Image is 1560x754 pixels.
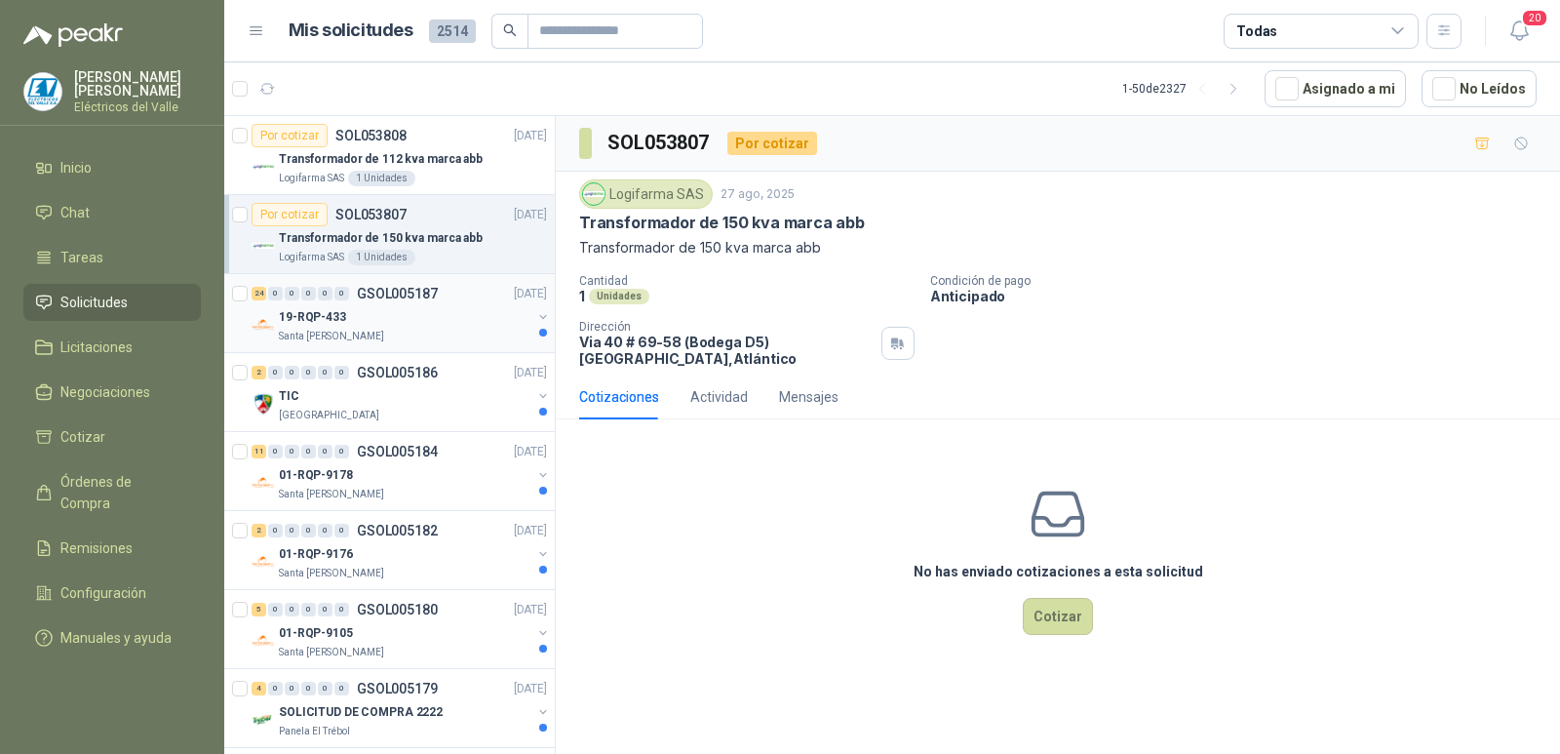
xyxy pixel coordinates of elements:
div: Unidades [589,289,649,304]
img: Company Logo [252,471,275,495]
div: 0 [268,287,283,300]
p: TIC [279,387,299,406]
div: 1 Unidades [348,250,415,265]
div: 0 [268,524,283,537]
div: 2 [252,366,266,379]
div: 0 [268,603,283,616]
img: Company Logo [24,73,61,110]
span: 20 [1521,9,1548,27]
p: [DATE] [514,364,547,382]
img: Logo peakr [23,23,123,47]
p: Transformador de 150 kva marca abb [579,237,1537,258]
p: SOLICITUD DE COMPRA 2222 [279,703,443,722]
div: 0 [334,603,349,616]
h3: No has enviado cotizaciones a esta solicitud [914,561,1203,582]
div: 0 [318,603,332,616]
div: 0 [301,445,316,458]
div: 0 [285,445,299,458]
h1: Mis solicitudes [289,17,413,45]
p: Logifarma SAS [279,171,344,186]
img: Company Logo [583,183,604,205]
p: Dirección [579,320,874,334]
a: Manuales y ayuda [23,619,201,656]
div: 2 [252,524,266,537]
div: Mensajes [779,386,838,408]
p: Cantidad [579,274,915,288]
a: Por cotizarSOL053808[DATE] Company LogoTransformador de 112 kva marca abbLogifarma SAS1 Unidades [224,116,555,195]
div: 0 [334,524,349,537]
div: 0 [268,445,283,458]
p: Transformador de 150 kva marca abb [279,229,483,248]
div: 1 Unidades [348,171,415,186]
a: Configuración [23,575,201,612]
a: 5 0 0 0 0 0 GSOL005180[DATE] Company Logo01-RQP-9105Santa [PERSON_NAME] [252,598,551,660]
div: 24 [252,287,266,300]
a: Negociaciones [23,374,201,411]
p: Santa [PERSON_NAME] [279,566,384,581]
span: Cotizar [60,426,105,448]
span: Chat [60,202,90,223]
a: Chat [23,194,201,231]
button: No Leídos [1422,70,1537,107]
p: Transformador de 150 kva marca abb [579,213,865,233]
img: Company Logo [252,392,275,416]
span: Licitaciones [60,337,133,358]
span: Inicio [60,157,92,179]
a: 11 0 0 0 0 0 GSOL005184[DATE] Company Logo01-RQP-9178Santa [PERSON_NAME] [252,440,551,502]
p: 19-RQP-433 [279,308,346,327]
div: 0 [285,524,299,537]
a: 2 0 0 0 0 0 GSOL005182[DATE] Company Logo01-RQP-9176Santa [PERSON_NAME] [252,519,551,581]
button: Asignado a mi [1265,70,1406,107]
a: 24 0 0 0 0 0 GSOL005187[DATE] Company Logo19-RQP-433Santa [PERSON_NAME] [252,282,551,344]
img: Company Logo [252,550,275,574]
p: [DATE] [514,680,547,698]
div: 0 [285,366,299,379]
button: 20 [1501,14,1537,49]
p: GSOL005179 [357,682,438,695]
p: 01-RQP-9105 [279,624,353,643]
p: 27 ago, 2025 [721,185,795,204]
p: Via 40 # 69-58 (Bodega D5) [GEOGRAPHIC_DATA] , Atlántico [579,334,874,367]
div: 0 [334,366,349,379]
p: Logifarma SAS [279,250,344,265]
p: GSOL005187 [357,287,438,300]
span: Remisiones [60,537,133,559]
div: Por cotizar [252,203,328,226]
div: 0 [334,682,349,695]
div: 5 [252,603,266,616]
div: 0 [285,287,299,300]
div: Actividad [690,386,748,408]
img: Company Logo [252,629,275,653]
p: 01-RQP-9178 [279,466,353,485]
div: 0 [268,682,283,695]
div: 0 [318,366,332,379]
a: Tareas [23,239,201,276]
div: 0 [301,524,316,537]
p: Santa [PERSON_NAME] [279,329,384,344]
div: 0 [334,287,349,300]
p: [GEOGRAPHIC_DATA] [279,408,379,423]
div: 0 [318,445,332,458]
p: Santa [PERSON_NAME] [279,645,384,660]
img: Company Logo [252,313,275,337]
div: Por cotizar [252,124,328,147]
div: Logifarma SAS [579,179,713,209]
div: 0 [318,287,332,300]
a: Por cotizarSOL053807[DATE] Company LogoTransformador de 150 kva marca abbLogifarma SAS1 Unidades [224,195,555,274]
span: 2514 [429,20,476,43]
span: Tareas [60,247,103,268]
a: Remisiones [23,530,201,567]
p: Transformador de 112 kva marca abb [279,150,483,169]
div: Por cotizar [727,132,817,155]
a: Órdenes de Compra [23,463,201,522]
div: Todas [1236,20,1277,42]
p: [DATE] [514,127,547,145]
div: 11 [252,445,266,458]
div: 0 [285,603,299,616]
span: Configuración [60,582,146,604]
img: Company Logo [252,155,275,179]
div: 0 [285,682,299,695]
p: Eléctricos del Valle [74,101,201,113]
div: 0 [318,524,332,537]
p: GSOL005186 [357,366,438,379]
